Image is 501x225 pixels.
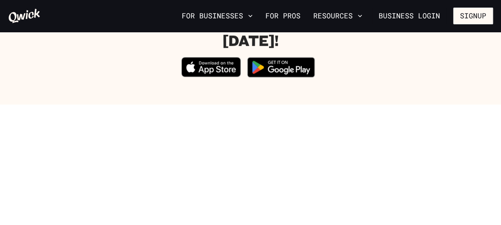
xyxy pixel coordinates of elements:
[262,9,304,23] a: For Pros
[453,8,493,24] button: Signup
[242,52,320,82] img: Get it on Google Play
[310,9,365,23] button: Resources
[372,8,447,24] a: Business Login
[181,70,241,79] a: Download on the App Store
[8,13,493,49] h1: To access all the Gigs in [GEOGRAPHIC_DATA], Download the App [DATE]!
[179,9,256,23] button: For Businesses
